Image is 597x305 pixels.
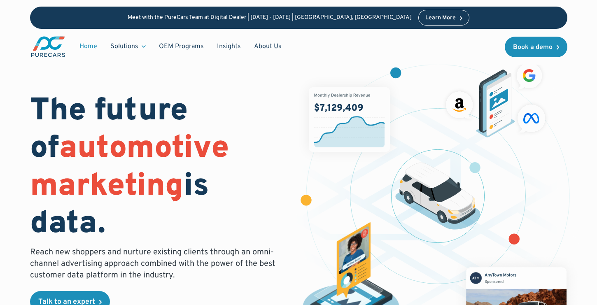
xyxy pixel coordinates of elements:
[110,42,138,51] div: Solutions
[30,93,289,243] h1: The future of is data.
[30,129,229,206] span: automotive marketing
[104,39,152,54] div: Solutions
[30,35,66,58] a: main
[73,39,104,54] a: Home
[505,37,567,57] a: Book a demo
[309,87,390,152] img: chart showing monthly dealership revenue of $7m
[442,59,549,137] img: ads on social media and advertising partners
[247,39,288,54] a: About Us
[30,35,66,58] img: purecars logo
[513,44,553,51] div: Book a demo
[418,10,469,26] a: Learn More
[152,39,210,54] a: OEM Programs
[210,39,247,54] a: Insights
[30,247,280,281] p: Reach new shoppers and nurture existing clients through an omni-channel advertising approach comb...
[425,15,456,21] div: Learn More
[395,163,480,230] img: illustration of a vehicle
[128,14,412,21] p: Meet with the PureCars Team at Digital Dealer | [DATE] - [DATE] | [GEOGRAPHIC_DATA], [GEOGRAPHIC_...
